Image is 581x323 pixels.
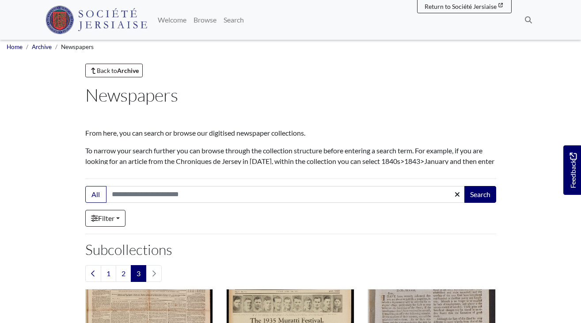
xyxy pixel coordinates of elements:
[85,265,101,282] a: Previous page
[85,265,496,282] nav: pagination
[85,186,106,203] button: All
[563,145,581,195] a: Would you like to provide feedback?
[46,6,148,34] img: Société Jersiaise
[7,43,23,50] a: Home
[85,145,496,177] p: To narrow your search further you can browse through the collection structure before entering a s...
[101,265,116,282] a: Goto page 1
[154,11,190,29] a: Welcome
[131,265,146,282] span: Goto page 3
[220,11,247,29] a: Search
[61,43,94,50] span: Newspapers
[568,152,578,188] span: Feedback
[32,43,52,50] a: Archive
[106,186,465,203] input: Search this collection...
[85,210,125,227] a: Filter
[85,64,143,77] a: Back toArchive
[464,186,496,203] button: Search
[85,128,496,138] p: From here, you can search or browse our digitised newspaper collections.
[85,84,496,106] h1: Newspapers
[425,3,497,10] span: Return to Société Jersiaise
[46,4,148,36] a: Société Jersiaise logo
[116,265,131,282] a: Goto page 2
[85,241,496,258] h2: Subcollections
[190,11,220,29] a: Browse
[117,67,139,74] strong: Archive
